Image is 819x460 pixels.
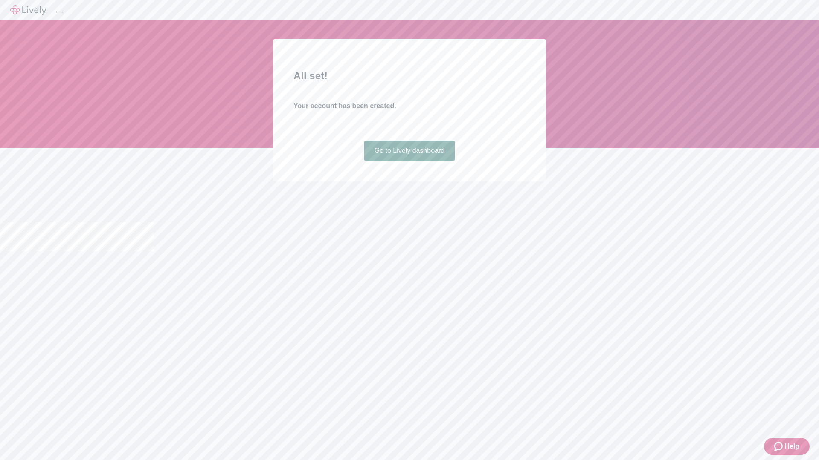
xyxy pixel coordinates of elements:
[10,5,46,15] img: Lively
[293,68,526,83] h2: All set!
[364,141,455,161] a: Go to Lively dashboard
[764,438,810,455] button: Zendesk support iconHelp
[56,11,63,13] button: Log out
[293,101,526,111] h4: Your account has been created.
[774,441,784,451] svg: Zendesk support icon
[784,441,799,451] span: Help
